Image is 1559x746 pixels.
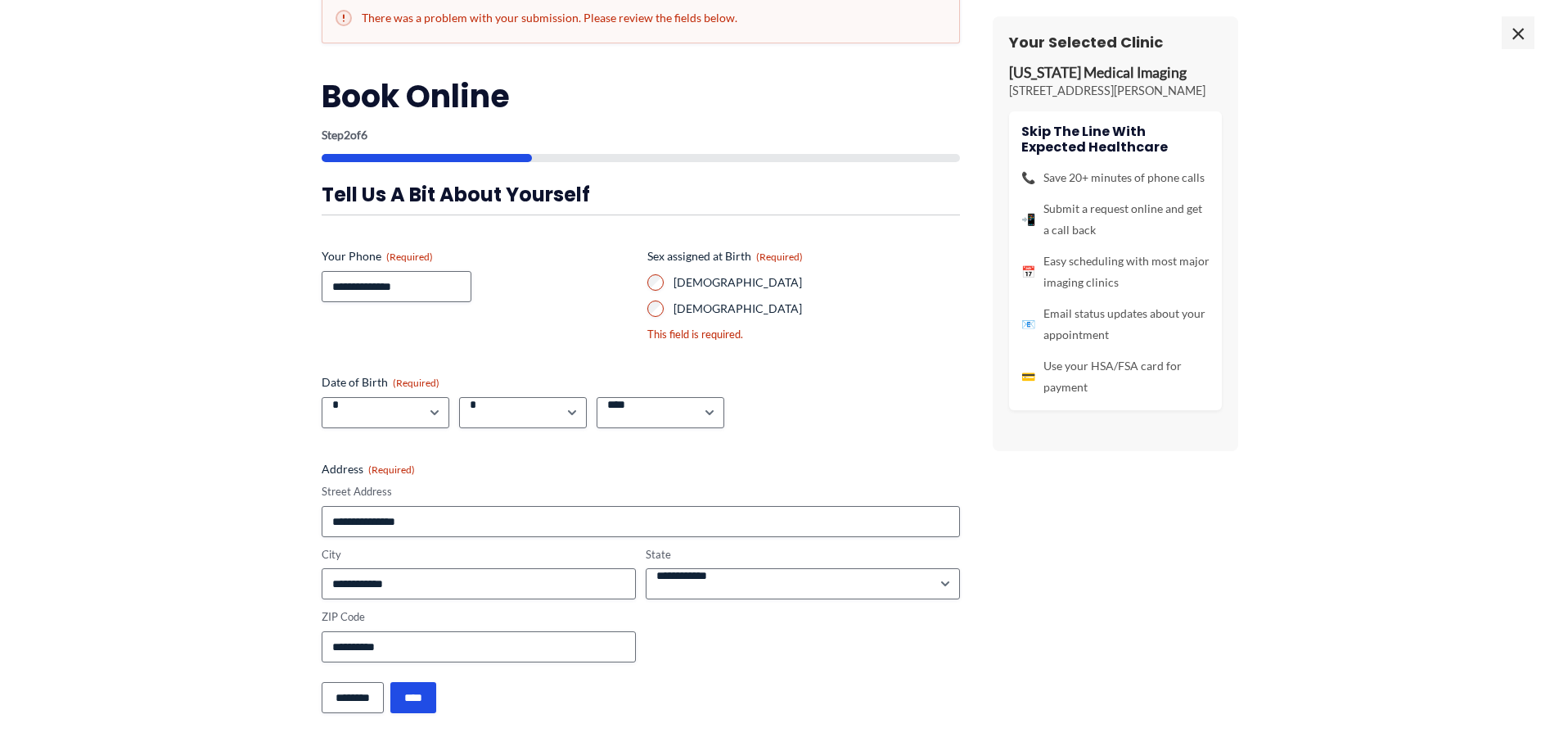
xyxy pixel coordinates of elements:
[322,129,960,141] p: Step of
[322,248,634,264] label: Your Phone
[1021,198,1210,241] li: Submit a request online and get a call back
[393,377,439,389] span: (Required)
[1021,209,1035,230] span: 📲
[1502,16,1534,49] span: ×
[646,547,960,563] label: State
[674,301,960,317] label: [DEMOGRAPHIC_DATA]
[322,374,439,391] legend: Date of Birth
[1021,261,1035,283] span: 📅
[336,10,946,26] h2: There was a problem with your submission. Please review the fields below.
[1009,83,1222,99] p: [STREET_ADDRESS][PERSON_NAME]
[756,251,803,263] span: (Required)
[647,248,803,264] legend: Sex assigned at Birth
[1021,366,1035,387] span: 💳
[1021,251,1210,293] li: Easy scheduling with most major imaging clinics
[1021,314,1035,335] span: 📧
[344,128,350,142] span: 2
[322,484,960,500] label: Street Address
[322,76,960,116] h2: Book Online
[647,327,960,342] div: This field is required.
[1021,167,1035,188] span: 📞
[368,463,415,476] span: (Required)
[361,128,367,142] span: 6
[386,251,433,263] span: (Required)
[674,274,960,291] label: [DEMOGRAPHIC_DATA]
[1021,124,1210,155] h4: Skip the line with Expected Healthcare
[1021,167,1210,188] li: Save 20+ minutes of phone calls
[322,609,636,625] label: ZIP Code
[1021,355,1210,398] li: Use your HSA/FSA card for payment
[322,547,636,563] label: City
[322,182,960,207] h3: Tell us a bit about yourself
[1009,64,1222,83] p: [US_STATE] Medical Imaging
[1009,33,1222,52] h3: Your Selected Clinic
[1021,303,1210,346] li: Email status updates about your appointment
[322,461,415,477] legend: Address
